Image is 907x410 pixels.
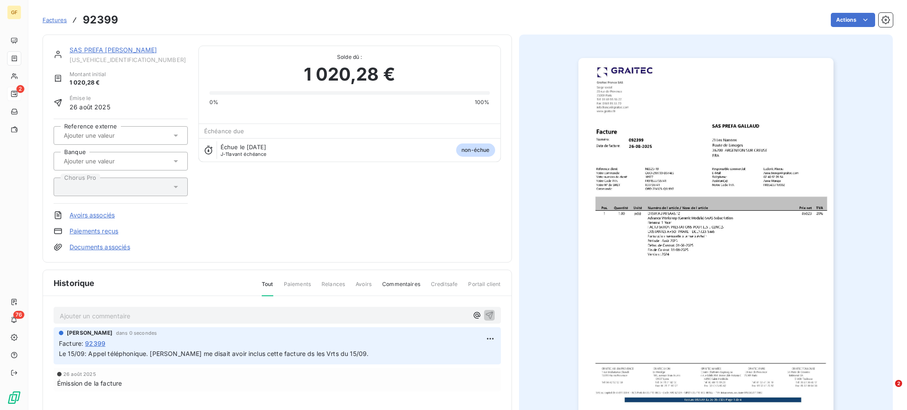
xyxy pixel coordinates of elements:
input: Ajouter une valeur [63,132,152,139]
div: GF [7,5,21,19]
span: Creditsafe [431,280,458,295]
span: Solde dû : [209,53,490,61]
span: 26 août 2025 [63,371,96,377]
span: non-échue [456,143,495,157]
span: Avoirs [356,280,372,295]
img: Logo LeanPay [7,391,21,405]
span: Émission de la facture [57,379,122,388]
span: 92399 [85,339,105,348]
a: SAS PREFA [PERSON_NAME] [70,46,157,54]
span: avant échéance [221,151,267,157]
span: Paiements [284,280,311,295]
a: Documents associés [70,243,130,251]
span: dans 0 secondes [116,330,157,336]
span: [US_VEHICLE_IDENTIFICATION_NUMBER] [70,56,188,63]
span: Commentaires [382,280,420,295]
span: 100% [475,98,490,106]
iframe: Intercom live chat [877,380,898,401]
span: 2 [895,380,902,387]
span: 76 [13,311,24,319]
span: Émise le [70,94,110,102]
span: Tout [262,280,273,296]
span: J-11 [221,151,229,157]
a: Paiements reçus [70,227,118,236]
span: Relances [322,280,345,295]
span: 2 [16,85,24,93]
input: Ajouter une valeur [63,157,152,165]
span: Montant initial [70,70,106,78]
span: Échue le [DATE] [221,143,266,151]
a: Factures [43,15,67,24]
span: Échéance due [204,128,244,135]
span: 1 020,28 € [70,78,106,87]
a: Avoirs associés [70,211,115,220]
span: [PERSON_NAME] [67,329,112,337]
span: 0% [209,98,218,106]
span: Facture : [59,339,83,348]
span: Portail client [468,280,500,295]
h3: 92399 [83,12,118,28]
span: Le 15/09: Appel téléphonique. [PERSON_NAME] me disait avoir inclus cette facture ds les Vrts du 1... [59,350,368,357]
span: 26 août 2025 [70,102,110,112]
span: Factures [43,16,67,23]
span: 1 020,28 € [304,61,395,88]
span: Historique [54,277,95,289]
button: Actions [831,13,875,27]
